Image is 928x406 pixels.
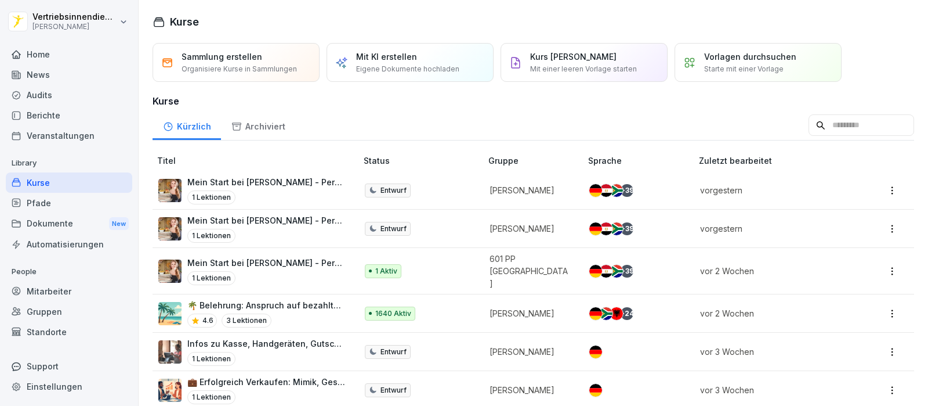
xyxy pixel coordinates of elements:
[490,253,570,289] p: 601 PP [GEOGRAPHIC_DATA]
[187,337,345,350] p: Infos zu Kasse, Handgeräten, Gutscheinhandling
[490,346,570,358] p: [PERSON_NAME]
[6,301,132,322] a: Gruppen
[6,125,132,146] a: Veranstaltungen
[6,193,132,213] a: Pfade
[589,384,602,397] img: de.svg
[202,315,213,326] p: 4.6
[704,64,784,74] p: Starte mit einer Vorlage
[157,155,359,167] p: Titel
[158,379,182,402] img: elhrexh7bm1zs7xeh2a9f3un.png
[187,257,345,269] p: Mein Start bei [PERSON_NAME] - Personalfragebogen
[6,44,132,64] div: Home
[700,346,845,358] p: vor 3 Wochen
[153,94,914,108] h3: Kurse
[380,347,407,357] p: Entwurf
[610,307,623,320] img: al.svg
[700,307,845,319] p: vor 2 Wochen
[6,281,132,301] a: Mitarbeiter
[488,155,584,167] p: Gruppe
[530,64,637,74] p: Mit einer leeren Vorlage starten
[380,385,407,396] p: Entwurf
[699,155,859,167] p: Zuletzt bearbeitet
[153,110,221,140] a: Kürzlich
[356,64,459,74] p: Eigene Dokumente hochladen
[187,229,235,243] p: 1 Lektionen
[6,105,132,125] a: Berichte
[610,184,623,197] img: za.svg
[600,307,612,320] img: za.svg
[600,265,612,278] img: eg.svg
[6,234,132,254] a: Automatisierungen
[490,222,570,235] p: [PERSON_NAME]
[6,322,132,342] a: Standorte
[589,307,602,320] img: de.svg
[158,260,182,283] img: aaay8cu0h1hwaqqp9269xjan.png
[610,265,623,278] img: za.svg
[589,184,602,197] img: de.svg
[221,110,295,140] a: Archiviert
[621,184,633,197] div: + 39
[375,308,411,319] p: 1640 Aktiv
[600,184,612,197] img: eg.svg
[187,390,235,404] p: 1 Lektionen
[490,307,570,319] p: [PERSON_NAME]
[222,314,271,328] p: 3 Lektionen
[621,265,633,278] div: + 39
[589,222,602,235] img: de.svg
[158,217,182,240] img: aaay8cu0h1hwaqqp9269xjan.png
[700,265,845,277] p: vor 2 Wochen
[589,265,602,278] img: de.svg
[187,376,345,388] p: 💼 Erfolgreich Verkaufen: Mimik, Gestik und Verkaufspaare
[187,352,235,366] p: 1 Lektionen
[6,85,132,105] a: Audits
[610,222,623,235] img: za.svg
[6,173,132,193] a: Kurse
[490,384,570,396] p: [PERSON_NAME]
[6,376,132,397] a: Einstellungen
[700,222,845,235] p: vorgestern
[704,51,796,63] p: Vorlagen durchsuchen
[621,307,633,320] div: + 24
[6,64,132,85] a: News
[588,155,694,167] p: Sprache
[109,217,129,231] div: New
[700,184,845,196] p: vorgestern
[187,271,235,285] p: 1 Lektionen
[187,299,345,311] p: 🌴 Belehrung: Anspruch auf bezahlten Erholungsurlaub und [PERSON_NAME]
[32,23,117,31] p: [PERSON_NAME]
[700,384,845,396] p: vor 3 Wochen
[182,64,297,74] p: Organisiere Kurse in Sammlungen
[600,222,612,235] img: eg.svg
[6,263,132,281] p: People
[530,51,617,63] p: Kurs [PERSON_NAME]
[32,12,117,22] p: Vertriebsinnendienst
[356,51,417,63] p: Mit KI erstellen
[170,14,199,30] h1: Kurse
[6,213,132,235] a: DokumenteNew
[182,51,262,63] p: Sammlung erstellen
[380,185,407,196] p: Entwurf
[364,155,483,167] p: Status
[158,302,182,325] img: s9mc00x6ussfrb3lxoajtb4r.png
[621,222,633,235] div: + 39
[187,176,345,188] p: Mein Start bei [PERSON_NAME] - Personalfragebogen
[187,214,345,227] p: Mein Start bei [PERSON_NAME] - Personalfragebogen
[375,266,397,276] p: 1 Aktiv
[490,184,570,196] p: [PERSON_NAME]
[158,179,182,202] img: aaay8cu0h1hwaqqp9269xjan.png
[380,224,407,234] p: Entwurf
[6,356,132,376] div: Support
[187,191,235,204] p: 1 Lektionen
